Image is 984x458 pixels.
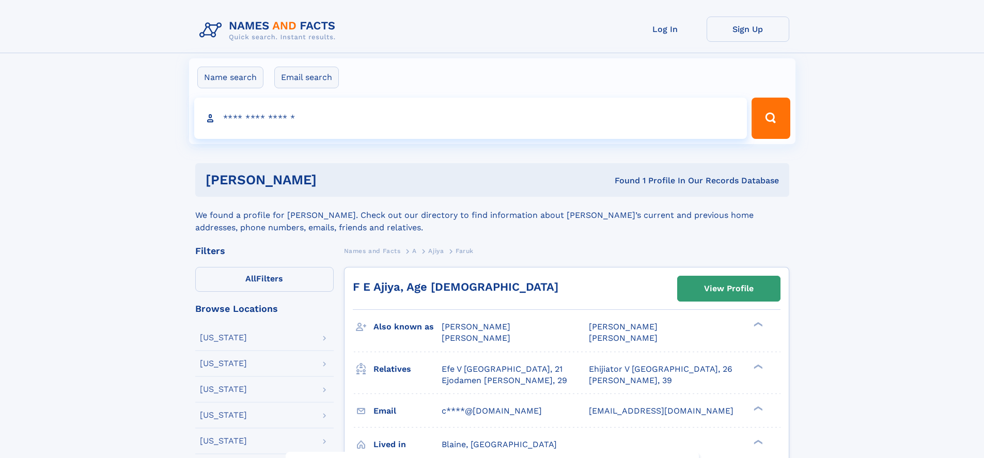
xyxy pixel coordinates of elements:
[751,405,763,412] div: ❯
[442,439,557,449] span: Blaine, [GEOGRAPHIC_DATA]
[704,277,754,301] div: View Profile
[373,318,442,336] h3: Also known as
[195,17,344,44] img: Logo Names and Facts
[194,98,747,139] input: search input
[751,321,763,328] div: ❯
[353,280,558,293] a: F E Ajiya, Age [DEMOGRAPHIC_DATA]
[442,364,563,375] a: Efe V [GEOGRAPHIC_DATA], 21
[428,244,444,257] a: Ajiya
[442,322,510,331] span: [PERSON_NAME]
[624,17,707,42] a: Log In
[442,375,567,386] a: Ejodamen [PERSON_NAME], 29
[206,173,466,186] h1: [PERSON_NAME]
[195,304,334,313] div: Browse Locations
[373,436,442,453] h3: Lived in
[678,276,780,301] a: View Profile
[200,385,247,393] div: [US_STATE]
[195,267,334,292] label: Filters
[456,247,474,255] span: Faruk
[197,67,263,88] label: Name search
[442,333,510,343] span: [PERSON_NAME]
[707,17,789,42] a: Sign Up
[200,359,247,368] div: [US_STATE]
[589,406,733,416] span: [EMAIL_ADDRESS][DOMAIN_NAME]
[200,334,247,342] div: [US_STATE]
[245,274,256,283] span: All
[195,197,789,234] div: We found a profile for [PERSON_NAME]. Check out our directory to find information about [PERSON_N...
[373,402,442,420] h3: Email
[589,364,732,375] a: Ehijiator V [GEOGRAPHIC_DATA], 26
[589,375,672,386] a: [PERSON_NAME], 39
[195,246,334,256] div: Filters
[412,244,417,257] a: A
[344,244,401,257] a: Names and Facts
[200,437,247,445] div: [US_STATE]
[412,247,417,255] span: A
[465,175,779,186] div: Found 1 Profile In Our Records Database
[373,360,442,378] h3: Relatives
[200,411,247,419] div: [US_STATE]
[589,333,658,343] span: [PERSON_NAME]
[274,67,339,88] label: Email search
[751,438,763,445] div: ❯
[751,363,763,370] div: ❯
[428,247,444,255] span: Ajiya
[589,322,658,331] span: [PERSON_NAME]
[752,98,790,139] button: Search Button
